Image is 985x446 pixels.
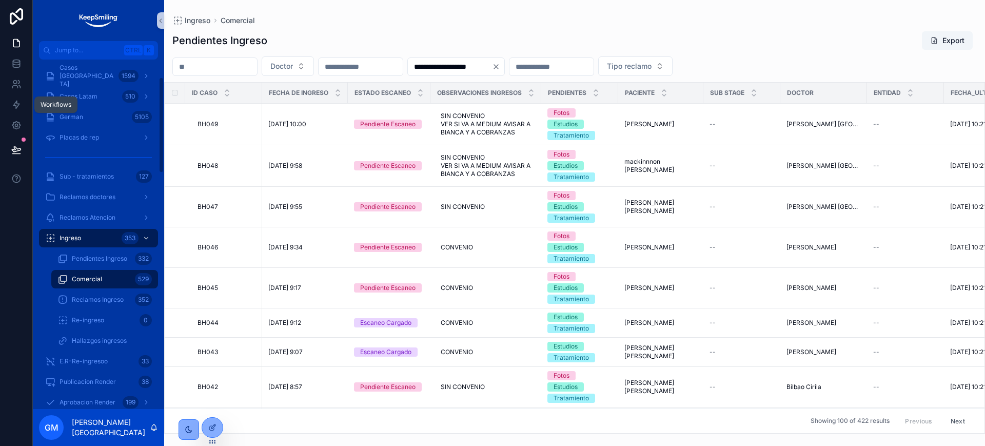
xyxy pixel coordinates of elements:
[60,172,114,181] span: Sub - tratamientos
[547,150,612,182] a: FotosEstudiosTratamiento
[624,319,674,327] span: [PERSON_NAME]
[437,89,522,97] span: Observaciones Ingresos
[360,161,416,170] div: Pendiente Escaneo
[360,318,411,327] div: Escaneo Cargado
[437,344,535,360] a: CONVENIO
[123,396,139,409] div: 199
[198,162,256,170] a: BH048
[185,15,210,26] span: Ingreso
[354,202,424,211] a: Pendiente Escaneo
[554,120,578,129] div: Estudios
[198,383,218,391] span: BH042
[198,383,256,391] a: BH042
[786,319,861,327] a: [PERSON_NAME]
[873,319,938,327] a: --
[198,284,218,292] span: BH045
[60,64,114,88] span: Casos [GEOGRAPHIC_DATA]
[360,382,416,392] div: Pendiente Escaneo
[710,319,716,327] span: --
[60,214,115,222] span: Reclamos Atencion
[51,270,158,288] a: Comercial529
[39,67,158,85] a: Casos [GEOGRAPHIC_DATA]1594
[554,108,569,118] div: Fotos
[78,12,119,29] img: App logo
[624,344,697,360] a: [PERSON_NAME] [PERSON_NAME]
[624,243,674,251] span: [PERSON_NAME]
[45,421,58,434] span: GM
[124,45,143,55] span: Ctrl
[607,61,652,71] span: Tipo reclamo
[198,243,218,251] span: BH046
[624,284,674,292] span: [PERSON_NAME]
[268,319,342,327] a: [DATE] 9:12
[72,316,104,324] span: Re-ingreso
[268,243,303,251] span: [DATE] 9:34
[624,284,697,292] a: [PERSON_NAME]
[873,162,879,170] span: --
[198,162,218,170] span: BH048
[547,108,612,140] a: FotosEstudiosTratamiento
[441,284,473,292] span: CONVENIO
[437,315,535,331] a: CONVENIO
[786,284,836,292] span: [PERSON_NAME]
[268,203,342,211] a: [DATE] 9:55
[873,162,938,170] a: --
[554,254,589,263] div: Tratamiento
[198,319,219,327] span: BH044
[437,199,535,215] a: SIN CONVENIO
[625,89,655,97] span: Paciente
[554,353,589,362] div: Tratamiento
[441,243,473,251] span: CONVENIO
[139,355,152,367] div: 33
[873,348,938,356] a: --
[172,15,210,26] a: Ingreso
[198,319,256,327] a: BH044
[268,120,342,128] a: [DATE] 10:00
[873,284,938,292] a: --
[710,284,774,292] a: --
[360,202,416,211] div: Pendiente Escaneo
[786,162,861,170] a: [PERSON_NAME] [GEOGRAPHIC_DATA][PERSON_NAME] [PERSON_NAME]
[547,191,612,223] a: FotosEstudiosTratamiento
[873,383,938,391] a: --
[786,120,861,128] span: [PERSON_NAME] [GEOGRAPHIC_DATA][PERSON_NAME] [PERSON_NAME]
[39,87,158,106] a: Casos Latam510
[554,231,569,241] div: Fotos
[39,393,158,412] a: Aprobacion Render199
[268,284,342,292] a: [DATE] 9:17
[710,348,716,356] span: --
[554,243,578,252] div: Estudios
[39,188,158,206] a: Reclamos doctores
[554,342,578,351] div: Estudios
[145,46,153,54] span: K
[268,162,342,170] a: [DATE] 9:58
[122,90,139,103] div: 510
[710,348,774,356] a: --
[624,243,697,251] a: [PERSON_NAME]
[624,379,697,395] span: [PERSON_NAME] [PERSON_NAME]
[554,202,578,211] div: Estudios
[39,41,158,60] button: Jump to...CtrlK
[547,342,612,362] a: EstudiosTratamiento
[198,348,218,356] span: BH043
[873,243,938,251] a: --
[60,378,116,386] span: Publicacion Render
[354,243,424,252] a: Pendiente Escaneo
[624,158,697,174] span: mackinnnon [PERSON_NAME]
[360,283,416,293] div: Pendiente Escaneo
[554,191,569,200] div: Fotos
[268,162,302,170] span: [DATE] 9:58
[710,89,744,97] span: Sub stage
[39,128,158,147] a: Placas de rep
[172,33,267,48] h1: Pendientes Ingreso
[136,170,152,183] div: 127
[268,348,342,356] a: [DATE] 9:07
[873,203,879,211] span: --
[60,357,108,365] span: E.R-Re-ingresoo
[873,120,938,128] a: --
[139,376,152,388] div: 38
[710,383,716,391] span: --
[354,120,424,129] a: Pendiente Escaneo
[198,348,256,356] a: BH043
